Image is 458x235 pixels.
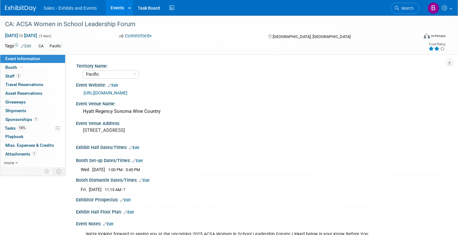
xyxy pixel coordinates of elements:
button: Committed [117,33,154,39]
div: CA: ACSA Women in School Leadership Forum [3,19,408,30]
span: Search [399,6,413,11]
a: more [0,159,65,167]
span: Asset Reservations [5,91,42,96]
div: In-Person [431,34,446,38]
span: 11:15 AM - [105,187,125,192]
a: Giveaways [0,98,65,106]
span: (3 days) [38,34,51,38]
span: Booth [5,65,24,70]
td: Wed. [81,166,92,173]
span: Sponsorships [5,117,38,122]
div: Exhibitor Prospectus: [76,195,446,203]
td: Tags [5,43,31,50]
span: Sales - Exhibits and Events [44,6,97,11]
a: Asset Reservations [0,89,65,98]
td: Toggle Event Tabs [53,167,65,175]
span: Tasks [5,126,27,131]
a: Edit [124,210,134,214]
a: Edit [120,198,131,202]
div: Event Venue Name: [76,99,446,107]
span: Travel Reservations [5,82,43,87]
span: Giveaways [5,99,26,104]
div: Pacific [48,43,63,50]
div: Exhibit Hall Floor Plan: [76,207,446,215]
span: ? [123,187,125,192]
span: 100% [17,126,27,130]
a: Staff2 [0,72,65,80]
span: Staff [5,74,21,79]
span: 1 [34,117,38,122]
span: [GEOGRAPHIC_DATA], [GEOGRAPHIC_DATA] [273,34,351,39]
div: Event Website: [76,80,446,89]
td: Personalize Event Tab Strip [42,167,53,175]
span: [DATE] [DATE] [5,33,37,38]
a: Misc. Expenses & Credits [0,141,65,150]
a: Tasks100% [0,124,65,132]
div: Event Format [380,32,446,42]
img: ExhibitDay [5,5,36,12]
a: Edit [129,146,139,150]
a: Edit [103,222,113,226]
div: Hyatt Regency Sonoma Wine Country [81,107,441,116]
span: 1:00 PM - 3:45 PM [108,167,140,172]
a: [URL][DOMAIN_NAME] [83,90,127,95]
div: Event Rating [428,43,445,46]
span: Shipments [5,108,26,113]
div: Exhibit Hall Dates/Times: [76,143,446,151]
span: Misc. Expenses & Credits [5,143,54,148]
a: Event Information [0,55,65,63]
a: Sponsorships1 [0,115,65,124]
span: 2 [16,74,21,78]
a: Edit [21,44,31,48]
div: Event Notes: [76,219,446,227]
a: Edit [108,83,118,88]
div: Booth Dismantle Dates/Times: [76,175,446,184]
span: Event Information [5,56,40,61]
span: Attachments [5,151,36,156]
a: Search [391,3,419,14]
a: Shipments [0,107,65,115]
td: [DATE] [89,186,102,193]
td: [DATE] [92,166,105,173]
a: Playbook [0,132,65,141]
div: Booth Set-up Dates/Times: [76,156,446,164]
span: Playbook [5,134,23,139]
img: Format-Inperson.png [424,33,430,38]
a: Edit [132,159,143,163]
span: to [18,33,24,38]
span: 1 [32,151,36,156]
div: Event Venue Address: [76,119,446,127]
i: Booth reservation complete [20,65,23,69]
div: Territory Name: [76,61,443,69]
td: Fri. [81,186,89,193]
pre: [STREET_ADDRESS] [83,127,223,133]
a: Attachments1 [0,150,65,158]
a: Booth [0,63,65,72]
img: Bellah Nelson [427,2,439,14]
a: Travel Reservations [0,80,65,89]
div: CA [37,43,45,50]
a: Edit [139,178,150,183]
span: more [4,160,14,165]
